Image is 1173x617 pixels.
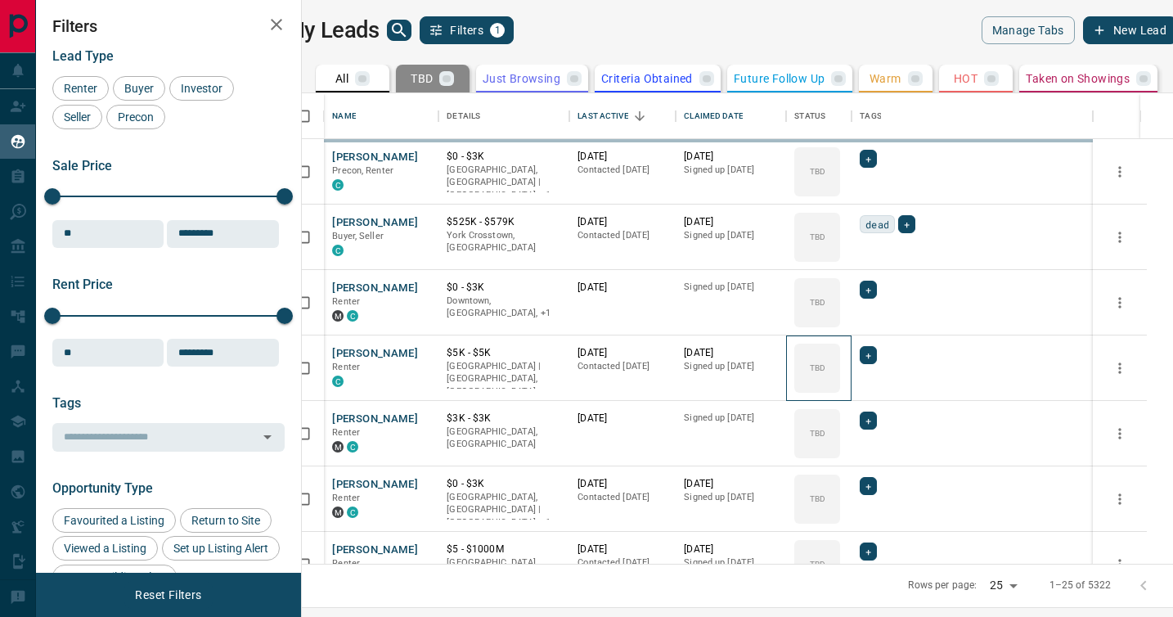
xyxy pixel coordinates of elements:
[332,310,344,322] div: mrloft.ca
[1108,421,1132,446] button: more
[860,412,877,430] div: +
[447,491,561,529] p: Toronto
[954,73,978,84] p: HOT
[447,150,561,164] p: $0 - $3K
[684,556,778,570] p: Signed up [DATE]
[578,346,667,360] p: [DATE]
[684,229,778,242] p: Signed up [DATE]
[162,536,280,561] div: Set up Listing Alert
[447,281,561,295] p: $0 - $3K
[794,93,825,139] div: Status
[332,179,344,191] div: condos.ca
[169,76,234,101] div: Investor
[1108,225,1132,250] button: more
[58,570,171,583] span: Set up Building Alert
[903,216,909,232] span: +
[578,491,667,504] p: Contacted [DATE]
[335,73,348,84] p: All
[447,164,561,202] p: Toronto
[809,296,825,308] p: TBD
[684,543,778,556] p: [DATE]
[860,477,877,495] div: +
[347,507,358,518] div: condos.ca
[860,346,877,364] div: +
[865,347,871,363] span: +
[119,82,160,95] span: Buyer
[684,93,744,139] div: Claimed Date
[113,76,165,101] div: Buyer
[1108,552,1132,577] button: more
[578,93,628,139] div: Last Active
[897,215,915,233] div: +
[332,412,418,427] button: [PERSON_NAME]
[684,281,778,294] p: Signed up [DATE]
[1026,73,1130,84] p: Taken on Showings
[387,20,411,41] button: search button
[578,215,667,229] p: [DATE]
[569,93,676,139] div: Last Active
[52,277,113,292] span: Rent Price
[860,93,882,139] div: Tags
[58,110,97,124] span: Seller
[676,93,786,139] div: Claimed Date
[578,360,667,373] p: Contacted [DATE]
[332,93,357,139] div: Name
[332,493,360,503] span: Renter
[447,346,561,360] p: $5K - $5K
[180,508,272,533] div: Return to Site
[578,229,667,242] p: Contacted [DATE]
[982,16,1075,44] button: Manage Tabs
[684,360,778,373] p: Signed up [DATE]
[332,281,418,296] button: [PERSON_NAME]
[809,558,825,570] p: TBD
[865,412,871,429] span: +
[865,543,871,560] span: +
[332,231,384,241] span: Buyer, Seller
[447,412,561,426] p: $3K - $3K
[684,412,778,425] p: Signed up [DATE]
[983,574,1022,597] div: 25
[684,215,778,229] p: [DATE]
[186,514,266,527] span: Return to Site
[124,581,212,609] button: Reset Filters
[52,76,109,101] div: Renter
[1108,356,1132,381] button: more
[809,427,825,439] p: TBD
[865,151,871,167] span: +
[332,558,360,569] span: Renter
[112,110,160,124] span: Precon
[58,514,170,527] span: Favourited a Listing
[332,296,360,307] span: Renter
[852,93,1093,139] div: Tags
[52,480,153,496] span: Opportunity Type
[578,412,667,426] p: [DATE]
[52,16,285,36] h2: Filters
[52,158,112,173] span: Sale Price
[285,17,380,43] h1: My Leads
[870,73,901,84] p: Warm
[52,48,114,64] span: Lead Type
[447,215,561,229] p: $525K - $579K
[168,542,274,555] span: Set up Listing Alert
[578,477,667,491] p: [DATE]
[438,93,569,139] div: Details
[58,542,152,555] span: Viewed a Listing
[332,346,418,362] button: [PERSON_NAME]
[447,543,561,556] p: $5 - $1000M
[578,556,667,570] p: Contacted [DATE]
[1108,487,1132,511] button: more
[809,362,825,374] p: TBD
[684,164,778,177] p: Signed up [DATE]
[52,565,177,589] div: Set up Building Alert
[809,493,825,505] p: TBD
[447,477,561,491] p: $0 - $3K
[601,73,693,84] p: Criteria Obtained
[332,543,418,558] button: [PERSON_NAME]
[332,215,418,231] button: [PERSON_NAME]
[332,427,360,438] span: Renter
[860,150,877,168] div: +
[865,478,871,494] span: +
[52,508,176,533] div: Favourited a Listing
[332,441,344,453] div: mrloft.ca
[447,229,561,254] p: York Crosstown, [GEOGRAPHIC_DATA]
